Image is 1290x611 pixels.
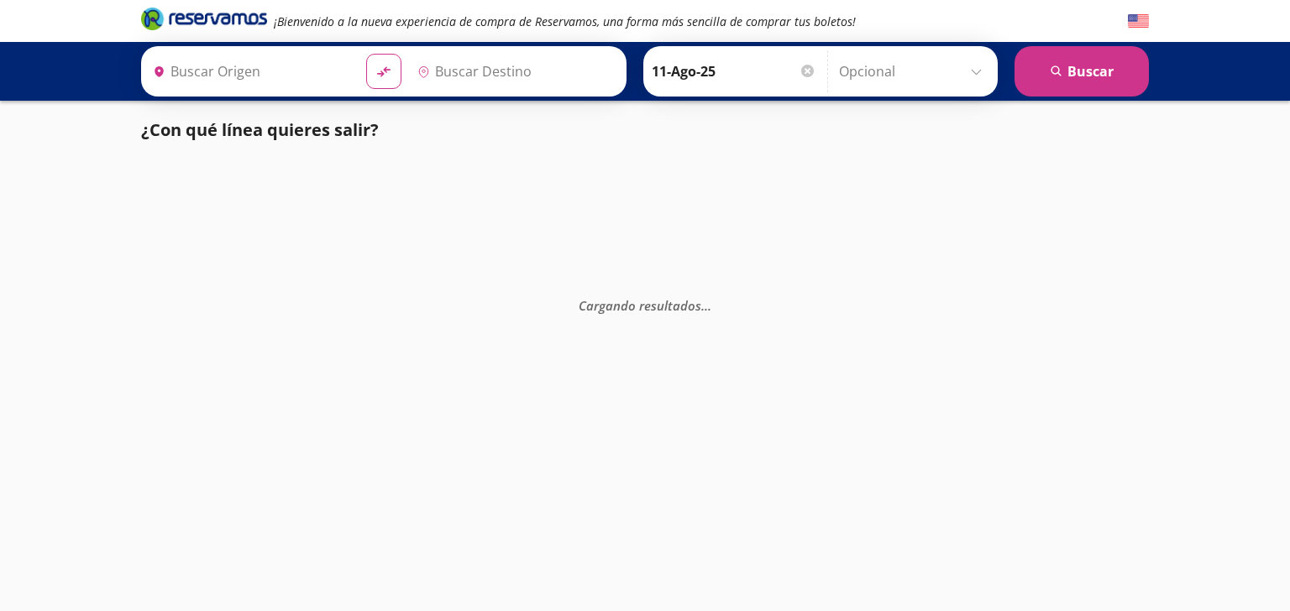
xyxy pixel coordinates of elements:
[141,6,267,31] i: Brand Logo
[1128,11,1149,32] button: English
[146,50,353,92] input: Buscar Origen
[141,117,379,143] p: ¿Con qué línea quieres salir?
[579,297,711,314] em: Cargando resultados
[701,297,705,314] span: .
[839,50,989,92] input: Opcional
[705,297,708,314] span: .
[411,50,617,92] input: Buscar Destino
[274,13,856,29] em: ¡Bienvenido a la nueva experiencia de compra de Reservamos, una forma más sencilla de comprar tus...
[708,297,711,314] span: .
[652,50,816,92] input: Elegir Fecha
[1015,46,1149,97] button: Buscar
[141,6,267,36] a: Brand Logo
